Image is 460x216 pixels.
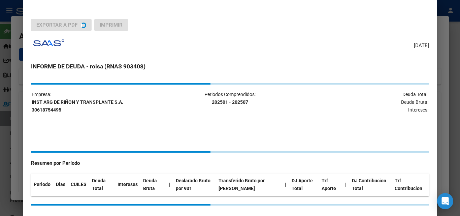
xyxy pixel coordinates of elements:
[392,174,429,196] th: Trf Contribucion
[319,174,342,196] th: Trf Aporte
[297,91,428,114] p: Deuda Total: Deuda Bruta: Intereses:
[115,174,140,196] th: Intereses
[31,62,429,71] h3: INFORME DE DEUDA - roisa (RNAS 903408)
[94,19,128,31] button: Imprimir
[31,174,53,196] th: Periodo
[100,22,123,28] span: Imprimir
[282,174,289,196] th: |
[437,193,453,209] div: Open Intercom Messenger
[53,174,68,196] th: Dias
[289,174,319,196] th: DJ Aporte Total
[212,99,248,105] strong: 202501 - 202507
[342,174,349,196] th: |
[414,42,429,50] span: [DATE]
[216,174,282,196] th: Transferido Bruto por [PERSON_NAME]
[36,22,77,28] span: Exportar a PDF
[349,174,392,196] th: DJ Contribucion Total
[89,174,115,196] th: Deuda Total
[68,174,89,196] th: CUILES
[166,174,173,196] th: |
[31,159,429,167] h4: Resumen por Período
[140,174,166,196] th: Deuda Bruta
[164,91,296,106] p: Periodos Comprendidos:
[31,19,92,31] button: Exportar a PDF
[32,99,123,113] strong: INST ARG DE RIÑON Y TRANSPLANTE S.A. 30618754495
[173,174,216,196] th: Declarado Bruto por 931
[32,91,163,114] p: Empresa:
